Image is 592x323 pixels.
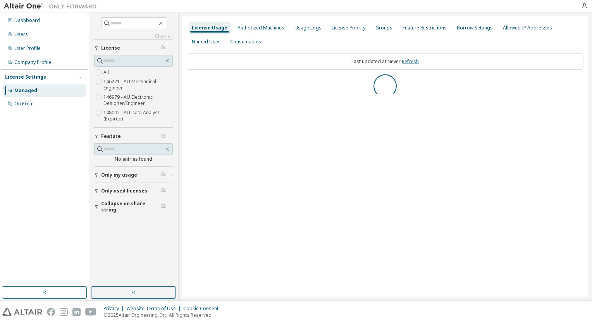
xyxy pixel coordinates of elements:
[161,133,166,139] span: Clear filter
[14,45,41,52] div: User Profile
[72,308,81,316] img: linkedin.svg
[237,25,284,31] div: Authorized Machines
[103,93,173,108] label: 146979 - AU Electronic Designer/Engineer
[14,101,34,107] div: On Prem
[103,312,223,318] p: © 2025 Altair Engineering, Inc. All Rights Reserved.
[94,167,173,184] button: Only my usage
[4,2,101,10] img: Altair One
[161,204,166,210] span: Clear filter
[2,308,42,316] img: altair_logo.svg
[457,25,493,31] div: Borrow Settings
[294,25,322,31] div: Usage Logs
[503,25,552,31] div: Allowed IP Addresses
[60,308,68,316] img: instagram.svg
[94,156,173,162] div: No entries found
[403,25,447,31] div: Feature Restrictions
[187,53,583,70] div: Last updated at: Never
[5,74,46,80] div: License Settings
[94,128,173,145] button: Feature
[161,45,166,51] span: Clear filter
[94,33,173,39] a: Clear all
[94,40,173,57] button: License
[14,88,37,94] div: Managed
[101,201,161,213] span: Collapse on share string
[101,133,121,139] span: Feature
[101,172,137,178] span: Only my usage
[101,45,120,51] span: License
[103,306,126,312] div: Privacy
[94,198,173,215] button: Collapse on share string
[14,59,51,65] div: Company Profile
[47,308,55,316] img: facebook.svg
[332,25,365,31] div: License Priority
[161,188,166,194] span: Clear filter
[402,58,419,65] a: Refresh
[103,77,173,93] label: 146221 - AU Mechanical Engineer
[375,25,392,31] div: Groups
[14,17,40,24] div: Dashboard
[230,39,261,45] div: Consumables
[14,31,28,38] div: Users
[94,182,173,199] button: Only used licenses
[126,306,183,312] div: Website Terms of Use
[103,68,110,77] label: All
[183,306,223,312] div: Cookie Consent
[192,25,227,31] div: License Usage
[101,188,147,194] span: Only used licenses
[192,39,220,45] div: Named User
[103,108,173,124] label: 148002 - AU Data Analyst (Expired)
[161,172,166,178] span: Clear filter
[85,308,96,316] img: youtube.svg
